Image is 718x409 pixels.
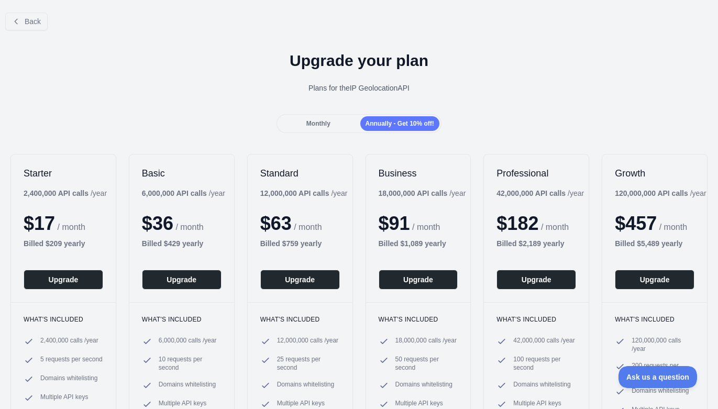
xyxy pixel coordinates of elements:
span: $ 182 [496,213,538,234]
span: $ 91 [379,213,410,234]
div: / year [379,188,466,198]
div: / year [260,188,348,198]
iframe: Toggle Customer Support [618,366,697,388]
b: 42,000,000 API calls [496,189,566,197]
h2: Professional [496,167,576,180]
h2: Business [379,167,458,180]
b: 18,000,000 API calls [379,189,448,197]
h2: Standard [260,167,340,180]
div: / year [496,188,584,198]
b: 12,000,000 API calls [260,189,329,197]
h2: Growth [615,167,694,180]
div: / year [615,188,706,198]
b: 120,000,000 API calls [615,189,688,197]
span: $ 457 [615,213,657,234]
span: $ 63 [260,213,292,234]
